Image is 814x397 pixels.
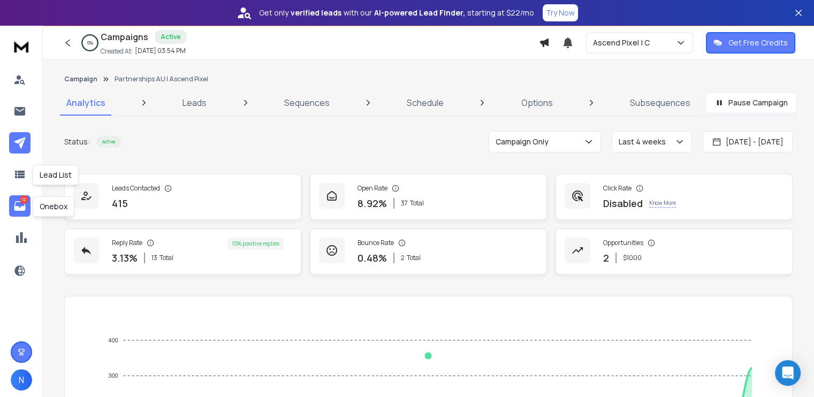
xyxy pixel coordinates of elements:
p: Leads [182,96,207,109]
p: Status: [64,136,90,147]
a: Reply Rate3.13%13Total15% positive replies [64,228,301,274]
button: N [11,369,32,391]
p: Know More [649,199,676,208]
button: [DATE] - [DATE] [703,131,793,152]
span: 13 [151,254,157,262]
div: Lead List [33,165,79,185]
strong: verified leads [291,7,341,18]
img: logo [11,36,32,56]
div: 15 % positive replies [227,238,284,250]
tspan: 300 [109,372,118,379]
p: Bounce Rate [357,239,394,247]
a: Analytics [60,90,112,116]
a: Open Rate8.92%37Total [310,174,547,220]
a: Subsequences [623,90,697,116]
span: Total [410,199,424,208]
button: Try Now [543,4,578,21]
a: Schedule [400,90,450,116]
p: 0 % [87,40,93,46]
div: Open Intercom Messenger [775,360,801,386]
p: Subsequences [630,96,690,109]
p: Partnerships AU | Ascend Pixel [115,75,208,83]
p: 12 [20,195,28,204]
a: Leads [176,90,213,116]
p: Reply Rate [112,239,142,247]
a: Bounce Rate0.48%2Total [310,228,547,274]
p: Leads Contacted [112,184,160,193]
p: 415 [112,196,128,211]
p: Click Rate [603,184,632,193]
p: Created At: [101,47,133,56]
p: Sequences [284,96,330,109]
div: Active [96,136,121,148]
span: 2 [401,254,405,262]
p: 2 [603,250,609,265]
p: Opportunities [603,239,643,247]
span: Total [159,254,173,262]
a: Sequences [278,90,336,116]
span: 37 [401,199,408,208]
a: Click RateDisabledKnow More [556,174,793,220]
p: Open Rate [357,184,387,193]
tspan: 400 [109,337,118,343]
p: 8.92 % [357,196,387,211]
p: $ 1000 [623,254,642,262]
div: Onebox [33,196,74,217]
button: Campaign [64,75,97,83]
h1: Campaigns [101,30,148,43]
div: Active [155,30,187,44]
p: 0.48 % [357,250,387,265]
span: Total [407,254,421,262]
p: Campaign Only [496,136,553,147]
a: Leads Contacted415 [64,174,301,220]
a: Options [515,90,559,116]
p: Ascend Pixel | C [593,37,654,48]
p: Disabled [603,196,643,211]
p: Analytics [66,96,105,109]
p: [DATE] 03:54 PM [135,47,186,55]
p: Schedule [407,96,444,109]
p: 3.13 % [112,250,138,265]
button: Get Free Credits [706,32,795,54]
a: Opportunities2$1000 [556,228,793,274]
strong: AI-powered Lead Finder, [374,7,465,18]
p: Try Now [546,7,575,18]
p: Options [521,96,553,109]
button: Pause Campaign [705,92,797,113]
p: Get Free Credits [728,37,788,48]
p: Last 4 weeks [619,136,670,147]
p: Get only with our starting at $22/mo [259,7,534,18]
a: 12 [9,195,31,217]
